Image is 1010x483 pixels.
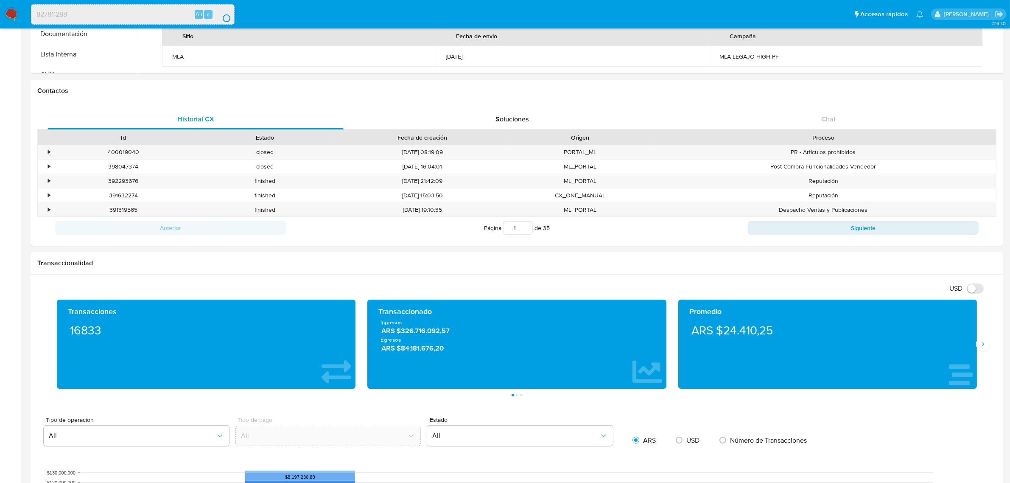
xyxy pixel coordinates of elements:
[509,160,651,174] div: ML_PORTAL
[484,221,550,235] span: Página de
[720,53,973,60] div: MLA-LEGAJO-HIGH-PF
[37,259,996,267] h1: Transaccionalidad
[916,11,923,18] a: Notificaciones
[336,188,509,202] div: [DATE] 15:03:50
[336,145,509,159] div: [DATE] 08:19:09
[651,145,996,159] div: PR - Artículos prohibidos
[651,203,996,217] div: Despacho Ventas y Publicaciones
[31,9,234,20] input: Buscar usuario o caso...
[651,160,996,174] div: Post Compra Funcionalidades Vendedor
[37,87,996,95] h1: Contactos
[53,160,194,174] div: 398047374
[495,114,529,124] span: Soluciones
[515,133,645,142] div: Origen
[172,25,204,46] div: Sitio
[336,160,509,174] div: [DATE] 16:04:01
[207,10,210,18] span: s
[48,163,50,171] div: •
[53,145,194,159] div: 400019040
[509,188,651,202] div: CX_ONE_MANUAL
[543,224,550,232] span: 35
[509,203,651,217] div: ML_PORTAL
[214,8,231,20] button: search-icon
[53,174,194,188] div: 392293676
[748,221,979,235] button: Siguiente
[336,174,509,188] div: [DATE] 21:42:09
[196,10,202,18] span: Alt
[48,206,50,214] div: •
[509,145,651,159] div: PORTAL_ML
[48,177,50,185] div: •
[446,25,507,46] div: Fecha de envio
[194,174,335,188] div: finished
[651,174,996,188] div: Reputación
[992,20,1006,27] span: 3.154.0
[651,188,996,202] div: Reputación
[48,148,50,156] div: •
[194,160,335,174] div: closed
[53,188,194,202] div: 391632274
[33,65,139,85] button: CVU
[200,133,329,142] div: Estado
[33,24,139,44] button: Documentación
[194,145,335,159] div: closed
[944,10,992,18] p: ludmila.lanatti@mercadolibre.com
[194,203,335,217] div: finished
[720,25,767,46] div: Campaña
[657,133,990,142] div: Proceso
[172,53,425,60] div: MLA
[446,53,699,60] div: [DATE]
[509,174,651,188] div: ML_PORTAL
[48,191,50,199] div: •
[336,203,509,217] div: [DATE] 19:10:35
[341,133,504,142] div: Fecha de creación
[860,10,908,19] span: Accesos rápidos
[821,114,836,124] span: Chat
[177,114,214,124] span: Historial CX
[995,10,1004,19] a: Salir
[55,221,286,235] button: Anterior
[33,44,139,65] button: Lista Interna
[53,203,194,217] div: 391319565
[59,133,188,142] div: Id
[194,188,335,202] div: finished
